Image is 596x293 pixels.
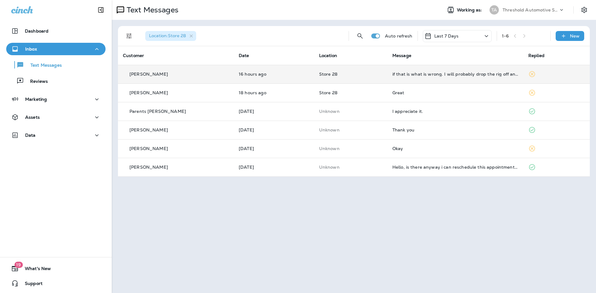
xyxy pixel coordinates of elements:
[319,71,337,77] span: Store 28
[570,33,580,38] p: New
[92,4,110,16] button: Collapse Sidebar
[6,74,106,87] button: Reviews
[528,53,544,58] span: Replied
[434,33,459,38] p: Last 7 Days
[6,277,106,290] button: Support
[490,5,499,15] div: TA
[129,90,168,95] p: [PERSON_NAME]
[239,53,249,58] span: Date
[129,165,168,170] p: [PERSON_NAME]
[502,33,509,38] div: 1 - 6
[392,109,518,114] div: I appreciate it.
[319,53,337,58] span: Location
[25,29,48,33] p: Dashboard
[392,165,518,170] div: Hello, is there anyway i can reschedule this appointment? Something came up
[129,109,186,114] p: Parents [PERSON_NAME]
[6,262,106,275] button: 19What's New
[24,79,48,85] p: Reviews
[6,93,106,105] button: Marketing
[6,129,106,141] button: Data
[354,30,366,42] button: Search Messages
[392,72,518,77] div: if that is what is wrong. I will probably drop the rig off and come back for it closer to 5 if th...
[129,72,168,77] p: [PERSON_NAME]
[319,127,382,132] p: This customer does not have a last location and the phone number they messaged is not assigned to...
[6,58,106,71] button: Text Messages
[239,90,309,95] p: Sep 8, 2025 12:52 PM
[6,111,106,123] button: Assets
[239,165,309,170] p: Sep 3, 2025 08:13 PM
[124,5,178,15] p: Text Messages
[25,47,37,51] p: Inbox
[149,33,186,38] span: Location : Store 28
[503,7,558,12] p: Threshold Automotive Service dba Grease Monkey
[392,90,518,95] div: Great
[145,31,196,41] div: Location:Store 28
[392,146,518,151] div: Okay
[6,25,106,37] button: Dashboard
[579,4,590,16] button: Settings
[14,262,23,268] span: 19
[239,146,309,151] p: Sep 5, 2025 12:43 PM
[239,72,309,77] p: Sep 8, 2025 02:32 PM
[457,7,483,13] span: Working as:
[19,281,43,288] span: Support
[239,127,309,132] p: Sep 5, 2025 01:01 PM
[123,53,144,58] span: Customer
[129,127,168,132] p: [PERSON_NAME]
[392,53,411,58] span: Message
[392,127,518,132] div: Thank you
[319,146,382,151] p: This customer does not have a last location and the phone number they messaged is not assigned to...
[319,109,382,114] p: This customer does not have a last location and the phone number they messaged is not assigned to...
[25,97,47,102] p: Marketing
[129,146,168,151] p: [PERSON_NAME]
[24,63,62,69] p: Text Messages
[385,33,413,38] p: Auto refresh
[19,266,51,273] span: What's New
[319,165,382,170] p: This customer does not have a last location and the phone number they messaged is not assigned to...
[239,109,309,114] p: Sep 5, 2025 01:13 PM
[25,115,40,120] p: Assets
[6,43,106,55] button: Inbox
[123,30,135,42] button: Filters
[319,90,337,95] span: Store 28
[25,133,36,138] p: Data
